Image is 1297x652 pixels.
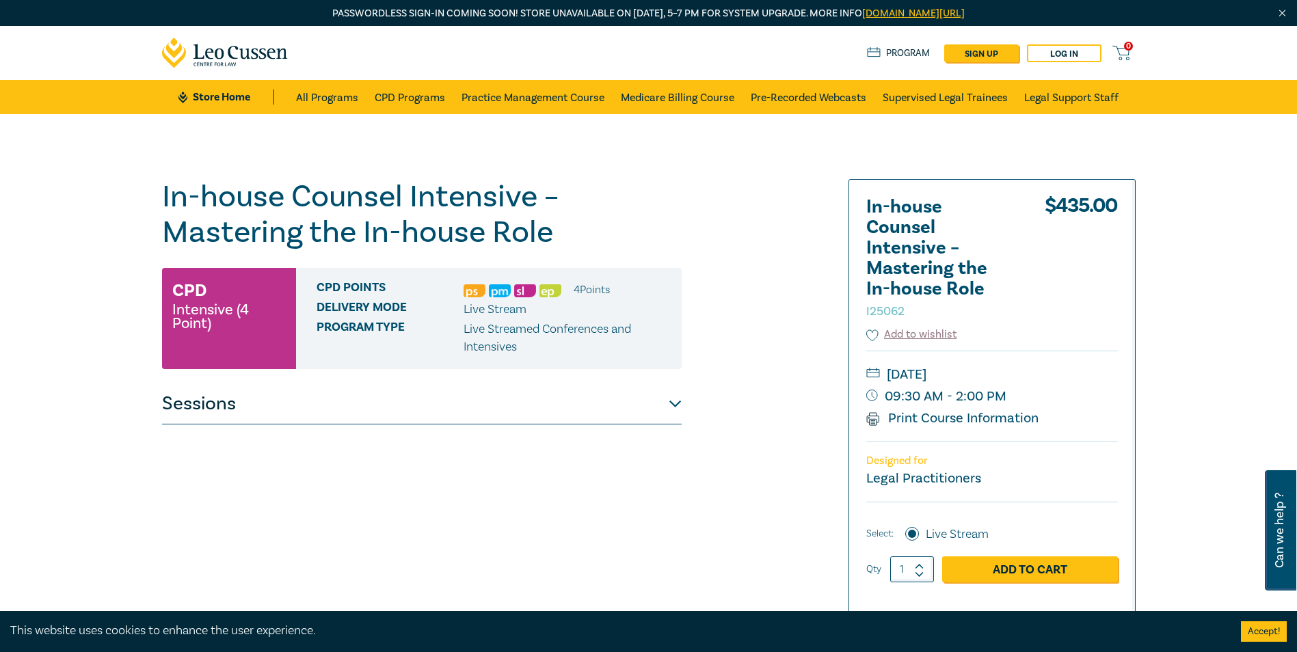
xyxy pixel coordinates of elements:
[1124,42,1133,51] span: 0
[464,301,526,317] span: Live Stream
[751,80,866,114] a: Pre-Recorded Webcasts
[866,327,957,342] button: Add to wishlist
[942,556,1118,582] a: Add to Cart
[621,80,734,114] a: Medicare Billing Course
[944,44,1019,62] a: sign up
[866,409,1039,427] a: Print Course Information
[162,179,682,250] h1: In-house Counsel Intensive – Mastering the In-house Role
[866,470,981,487] small: Legal Practitioners
[172,278,206,303] h3: CPD
[162,6,1136,21] p: Passwordless sign-in coming soon! Store unavailable on [DATE], 5–7 PM for system upgrade. More info
[867,46,931,61] a: Program
[1241,621,1287,642] button: Accept cookies
[539,284,561,297] img: Ethics & Professional Responsibility
[172,303,286,330] small: Intensive (4 Point)
[462,80,604,114] a: Practice Management Course
[862,7,965,20] a: [DOMAIN_NAME][URL]
[464,284,485,297] img: Professional Skills
[1273,478,1286,582] span: Can we help ?
[162,383,682,424] button: Sessions
[890,556,934,582] input: 1
[866,454,1118,467] p: Designed for
[296,80,358,114] a: All Programs
[178,90,273,105] a: Store Home
[317,301,464,318] span: Delivery Mode
[866,364,1118,385] small: [DATE]
[866,303,905,319] small: I25062
[883,80,1008,114] a: Supervised Legal Trainees
[1027,44,1101,62] a: Log in
[1276,8,1288,19] img: Close
[464,321,671,356] p: Live Streamed Conferences and Intensives
[317,281,464,299] span: CPD Points
[489,284,511,297] img: Practice Management & Business Skills
[866,385,1118,407] small: 09:30 AM - 2:00 PM
[926,526,989,543] label: Live Stream
[1045,197,1118,327] div: $ 435.00
[866,197,1017,320] h2: In-house Counsel Intensive – Mastering the In-house Role
[866,562,881,577] label: Qty
[866,526,894,541] span: Select:
[317,321,464,356] span: Program type
[10,622,1220,640] div: This website uses cookies to enhance the user experience.
[1024,80,1119,114] a: Legal Support Staff
[574,281,610,299] li: 4 Point s
[514,284,536,297] img: Substantive Law
[375,80,445,114] a: CPD Programs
